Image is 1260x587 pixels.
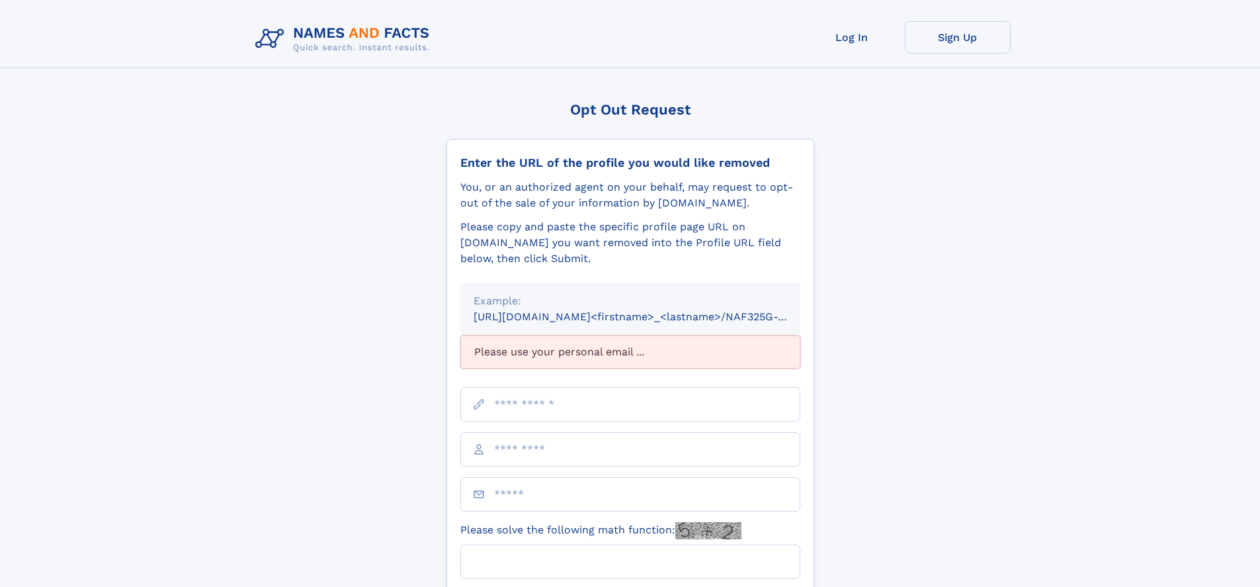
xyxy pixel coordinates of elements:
div: Please use your personal email ... [460,336,800,369]
a: Sign Up [905,21,1011,54]
label: Please solve the following math function: [460,522,741,539]
small: [URL][DOMAIN_NAME]<firstname>_<lastname>/NAF325G-xxxxxxxx [474,310,825,323]
a: Log In [799,21,905,54]
div: Enter the URL of the profile you would like removed [460,156,800,170]
div: You, or an authorized agent on your behalf, may request to opt-out of the sale of your informatio... [460,179,800,211]
img: Logo Names and Facts [250,21,441,57]
div: Please copy and paste the specific profile page URL on [DOMAIN_NAME] you want removed into the Pr... [460,219,800,267]
div: Example: [474,293,787,309]
div: Opt Out Request [446,101,814,118]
